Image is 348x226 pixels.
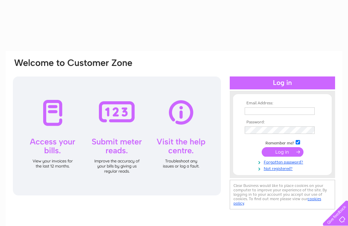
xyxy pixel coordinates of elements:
[243,101,322,106] th: Email Address:
[243,120,322,125] th: Password:
[245,165,322,171] a: Not registered?
[233,196,321,206] a: cookies policy
[243,139,322,146] td: Remember me?
[262,147,303,157] input: Submit
[245,158,322,165] a: Forgotten password?
[230,180,335,209] div: Clear Business would like to place cookies on your computer to improve your experience of the sit...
